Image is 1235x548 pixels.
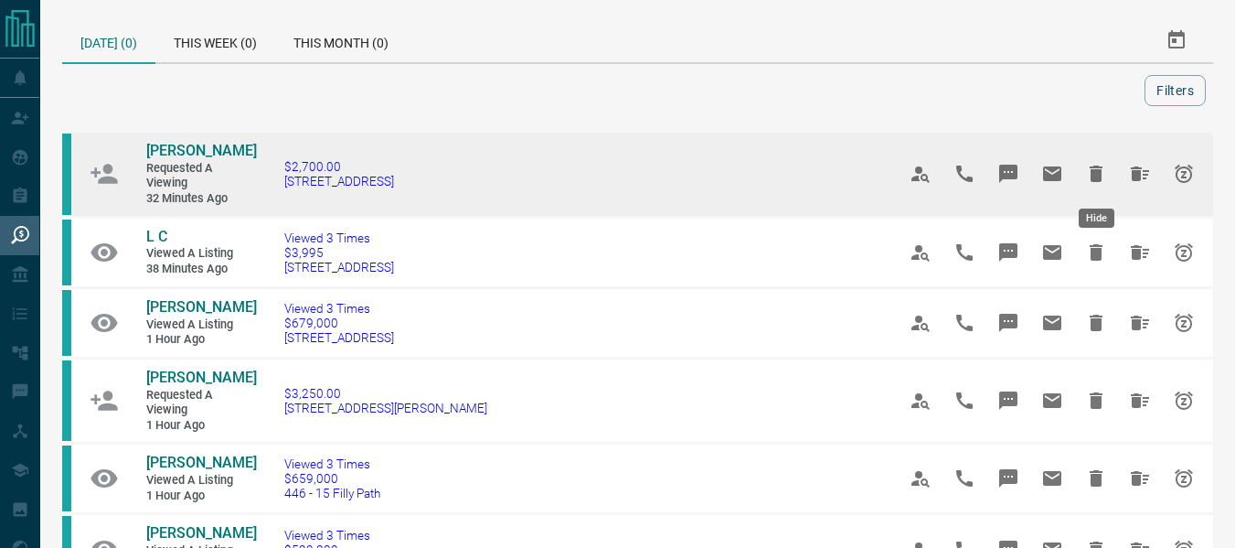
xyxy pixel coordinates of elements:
span: Email [1030,231,1074,274]
span: Snooze [1162,231,1206,274]
span: View Profile [899,231,942,274]
span: [PERSON_NAME] [146,369,257,386]
a: [PERSON_NAME] [146,142,256,161]
span: View Profile [899,457,942,500]
span: 1 hour ago [146,418,256,434]
a: $3,250.00[STREET_ADDRESS][PERSON_NAME] [284,386,487,415]
span: Viewed 3 Times [284,457,380,471]
span: Call [942,231,986,274]
span: View Profile [899,301,942,345]
span: Requested a Viewing [146,161,256,191]
span: Hide [1074,231,1118,274]
div: This Month (0) [275,18,407,62]
span: Email [1030,301,1074,345]
span: [STREET_ADDRESS] [284,174,394,188]
div: [DATE] (0) [62,18,155,64]
button: Filters [1145,75,1206,106]
span: Snooze [1162,301,1206,345]
div: condos.ca [62,446,71,511]
span: $3,995 [284,245,394,260]
span: Call [942,457,986,500]
span: 1 hour ago [146,332,256,348]
a: [PERSON_NAME] [146,454,256,473]
span: Email [1030,152,1074,196]
div: condos.ca [62,360,71,442]
div: This Week (0) [155,18,275,62]
span: Hide [1074,379,1118,423]
span: Snooze [1162,379,1206,423]
a: Viewed 3 Times$3,995[STREET_ADDRESS] [284,231,394,274]
span: [STREET_ADDRESS] [284,260,394,274]
div: condos.ca [62,134,71,215]
span: Hide All from Amolak Sidhu [1118,152,1162,196]
a: $2,700.00[STREET_ADDRESS] [284,159,394,188]
span: [STREET_ADDRESS][PERSON_NAME] [284,401,487,415]
span: Hide All from L C [1118,231,1162,274]
span: 446 - 15 Filly Path [284,486,380,500]
span: Call [942,152,986,196]
a: [PERSON_NAME] [146,369,256,388]
span: Hide [1074,457,1118,500]
a: [PERSON_NAME] [146,524,256,543]
span: [PERSON_NAME] [146,454,257,471]
span: View Profile [899,379,942,423]
span: Hide All from Marcus Sampaio [1118,301,1162,345]
span: Snooze [1162,152,1206,196]
span: [PERSON_NAME] [146,142,257,159]
span: Email [1030,379,1074,423]
span: [PERSON_NAME] [146,524,257,542]
div: condos.ca [62,290,71,356]
span: Message [986,379,1030,423]
span: L C [146,228,167,245]
a: Viewed 3 Times$659,000446 - 15 Filly Path [284,457,380,500]
span: [PERSON_NAME] [146,298,257,316]
span: Snooze [1162,457,1206,500]
span: Call [942,379,986,423]
span: Message [986,152,1030,196]
span: Viewed a Listing [146,246,256,262]
div: condos.ca [62,220,71,285]
span: Viewed 3 Times [284,231,394,245]
span: Call [942,301,986,345]
div: Hide [1079,209,1114,228]
span: Viewed 3 Times [284,528,394,543]
span: $679,000 [284,316,394,330]
span: Email [1030,457,1074,500]
a: Viewed 3 Times$679,000[STREET_ADDRESS] [284,301,394,345]
span: Message [986,231,1030,274]
span: Message [986,301,1030,345]
span: View Profile [899,152,942,196]
span: $2,700.00 [284,159,394,174]
span: Hide [1074,301,1118,345]
span: $659,000 [284,471,380,486]
span: Hide All from Marcus Sampaio [1118,457,1162,500]
span: [STREET_ADDRESS] [284,330,394,345]
span: Hide [1074,152,1118,196]
a: L C [146,228,256,247]
span: Message [986,457,1030,500]
span: 32 minutes ago [146,191,256,207]
span: 38 minutes ago [146,262,256,277]
span: Viewed 3 Times [284,301,394,316]
span: Requested a Viewing [146,388,256,418]
span: Viewed a Listing [146,317,256,333]
span: Viewed a Listing [146,473,256,489]
a: [PERSON_NAME] [146,298,256,317]
span: Hide All from Liam Kee [1118,379,1162,423]
span: 1 hour ago [146,489,256,504]
span: $3,250.00 [284,386,487,401]
button: Select Date Range [1155,18,1198,62]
